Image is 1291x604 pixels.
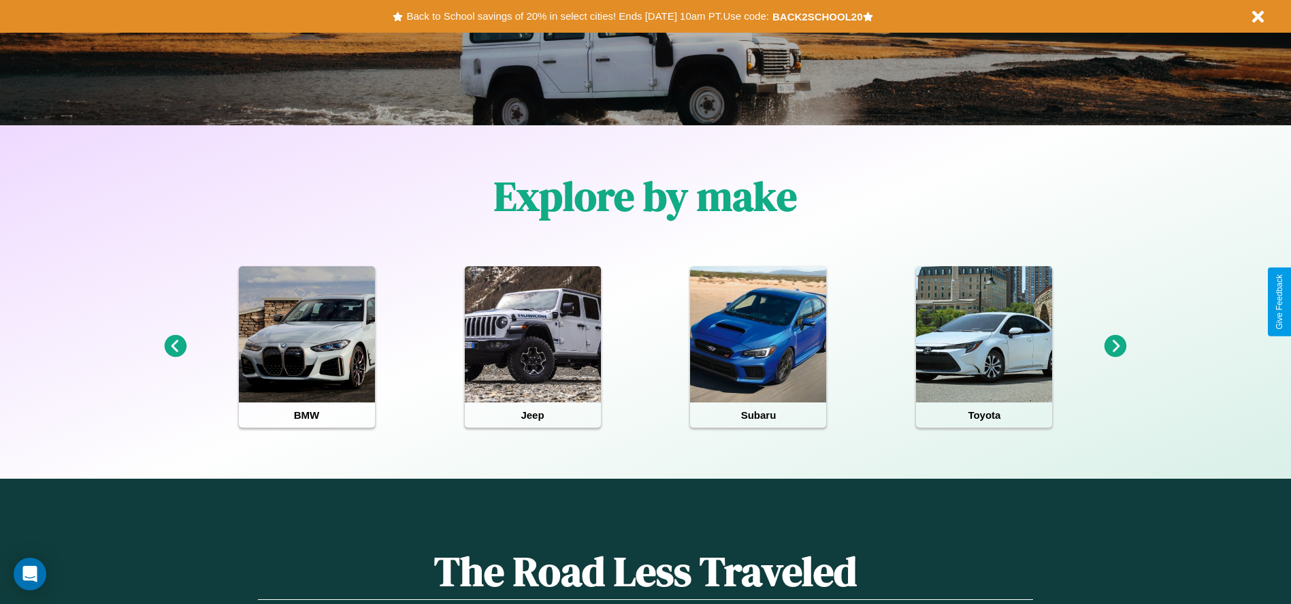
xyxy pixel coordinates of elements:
[258,543,1032,600] h1: The Road Less Traveled
[772,11,863,22] b: BACK2SCHOOL20
[239,402,375,428] h4: BMW
[690,402,826,428] h4: Subaru
[465,402,601,428] h4: Jeep
[1275,274,1284,330] div: Give Feedback
[14,558,46,590] div: Open Intercom Messenger
[916,402,1052,428] h4: Toyota
[494,168,797,224] h1: Explore by make
[403,7,772,26] button: Back to School savings of 20% in select cities! Ends [DATE] 10am PT.Use code:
